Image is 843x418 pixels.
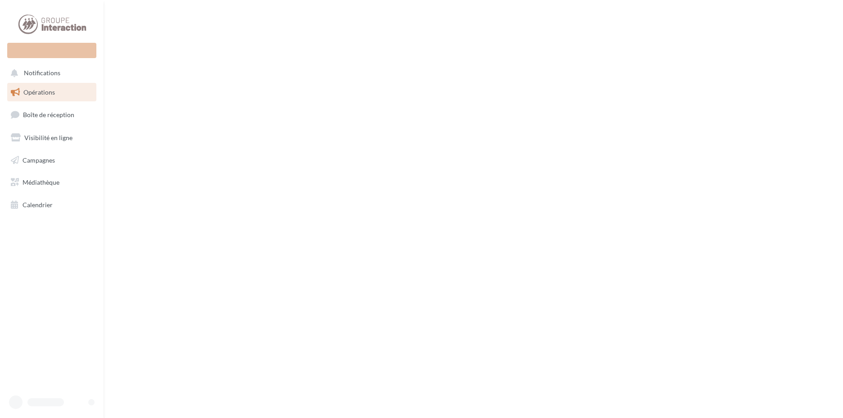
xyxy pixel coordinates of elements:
[5,151,98,170] a: Campagnes
[24,134,73,141] span: Visibilité en ligne
[5,105,98,124] a: Boîte de réception
[5,83,98,102] a: Opérations
[23,156,55,164] span: Campagnes
[5,173,98,192] a: Médiathèque
[23,111,74,118] span: Boîte de réception
[23,88,55,96] span: Opérations
[5,195,98,214] a: Calendrier
[23,178,59,186] span: Médiathèque
[23,201,53,209] span: Calendrier
[7,43,96,58] div: Nouvelle campagne
[24,69,60,77] span: Notifications
[5,128,98,147] a: Visibilité en ligne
